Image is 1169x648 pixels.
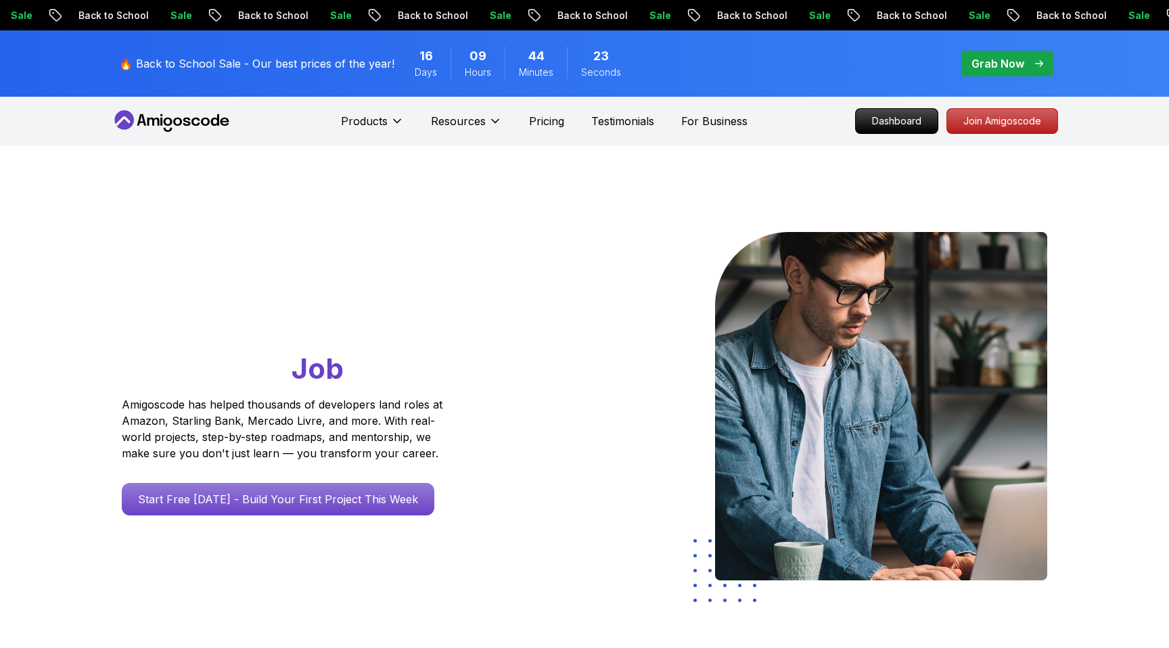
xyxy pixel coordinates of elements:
a: Testimonials [591,113,654,129]
button: Products [341,113,404,140]
p: Sale [179,9,223,22]
p: Back to School [247,9,339,22]
a: Pricing [529,113,564,129]
p: Back to School [87,9,179,22]
p: Grab Now [971,55,1024,72]
span: Hours [465,66,491,79]
p: Sale [658,9,702,22]
p: Products [341,113,388,129]
span: 16 Days [419,47,433,66]
p: Back to School [407,9,499,22]
p: Back to School [1045,9,1137,22]
a: For Business [681,113,748,129]
img: hero [715,232,1047,580]
button: Resources [431,113,502,140]
p: Resources [431,113,486,129]
span: Job [292,351,344,386]
p: Dashboard [856,109,938,133]
p: Join Amigoscode [947,109,1057,133]
p: Back to School [886,9,978,22]
span: Days [415,66,437,79]
span: Seconds [581,66,621,79]
p: Sale [978,9,1021,22]
a: Start Free [DATE] - Build Your First Project This Week [122,483,434,515]
p: Amigoscode has helped thousands of developers land roles at Amazon, Starling Bank, Mercado Livre,... [122,396,446,461]
span: 44 Minutes [528,47,545,66]
span: 9 Hours [469,47,486,66]
span: 23 Seconds [593,47,609,66]
a: Join Amigoscode [946,108,1058,134]
p: Sale [20,9,63,22]
p: Back to School [726,9,818,22]
a: Dashboard [855,108,938,134]
p: Sale [499,9,542,22]
p: Sale [339,9,382,22]
h1: Go From Learning to Hired: Master Java, Spring Boot & Cloud Skills That Get You the [122,232,495,388]
p: Sale [818,9,861,22]
p: Back to School [566,9,658,22]
span: Minutes [519,66,553,79]
p: 🔥 Back to School Sale - Our best prices of the year! [119,55,394,72]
